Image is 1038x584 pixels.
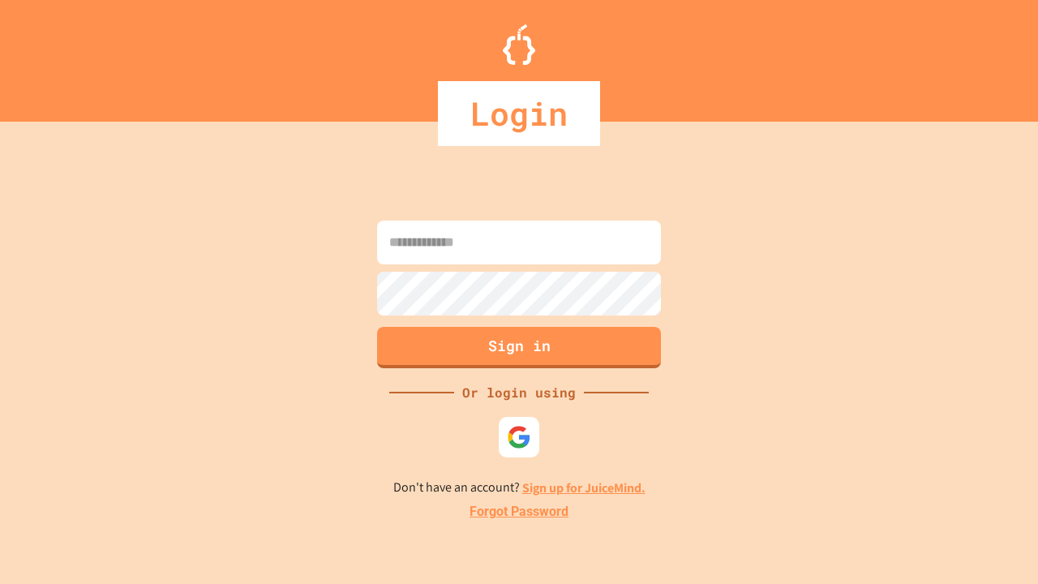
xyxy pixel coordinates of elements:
[393,478,646,498] p: Don't have an account?
[470,502,568,522] a: Forgot Password
[503,24,535,65] img: Logo.svg
[438,81,600,146] div: Login
[522,479,646,496] a: Sign up for JuiceMind.
[507,425,531,449] img: google-icon.svg
[377,327,661,368] button: Sign in
[454,383,584,402] div: Or login using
